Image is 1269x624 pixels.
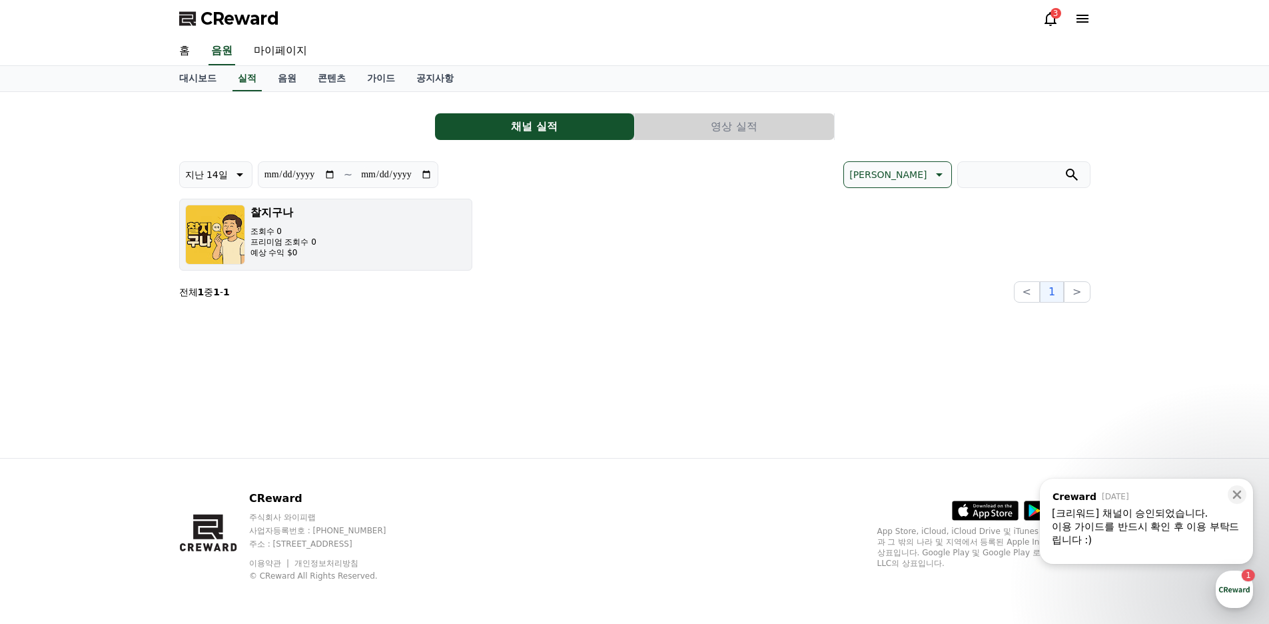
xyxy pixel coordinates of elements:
[198,287,205,297] strong: 1
[435,113,635,140] a: 채널 실적
[1040,281,1064,303] button: 1
[843,161,951,188] button: [PERSON_NAME]
[179,8,279,29] a: CReward
[635,113,834,140] button: 영상 실적
[877,526,1090,569] p: App Store, iCloud, iCloud Drive 및 iTunes Store는 미국과 그 밖의 나라 및 지역에서 등록된 Apple Inc.의 서비스 상표입니다. Goo...
[88,423,172,456] a: 1대화
[344,167,352,183] p: ~
[356,66,406,91] a: 가이드
[307,66,356,91] a: 콘텐츠
[635,113,835,140] a: 영상 실적
[250,205,316,221] h3: 찰지구나
[232,66,262,91] a: 실적
[250,226,316,237] p: 조회수 0
[42,443,50,453] span: 홈
[4,423,88,456] a: 홈
[249,539,412,549] p: 주소 : [STREET_ADDRESS]
[849,165,927,184] p: [PERSON_NAME]
[213,287,220,297] strong: 1
[294,559,358,568] a: 개인정보처리방침
[1064,281,1090,303] button: >
[250,247,316,258] p: 예상 수익 $0
[169,66,227,91] a: 대시보드
[267,66,307,91] a: 음원
[249,559,291,568] a: 이용약관
[249,571,412,581] p: © CReward All Rights Reserved.
[250,237,316,247] p: 프리미엄 조회수 0
[1043,11,1058,27] a: 3
[169,37,201,65] a: 홈
[179,161,252,188] button: 지난 14일
[243,37,318,65] a: 마이페이지
[135,422,140,433] span: 1
[1014,281,1040,303] button: <
[185,205,245,265] img: 찰지구나
[406,66,464,91] a: 공지사항
[172,423,256,456] a: 설정
[185,165,228,184] p: 지난 14일
[201,8,279,29] span: CReward
[209,37,235,65] a: 음원
[249,512,412,523] p: 주식회사 와이피랩
[249,491,412,507] p: CReward
[435,113,634,140] button: 채널 실적
[179,199,472,271] button: 찰지구나 조회수 0 프리미엄 조회수 0 예상 수익 $0
[122,443,138,454] span: 대화
[1051,8,1061,19] div: 3
[249,525,412,536] p: 사업자등록번호 : [PHONE_NUMBER]
[179,285,230,299] p: 전체 중 -
[206,443,222,453] span: 설정
[223,287,230,297] strong: 1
